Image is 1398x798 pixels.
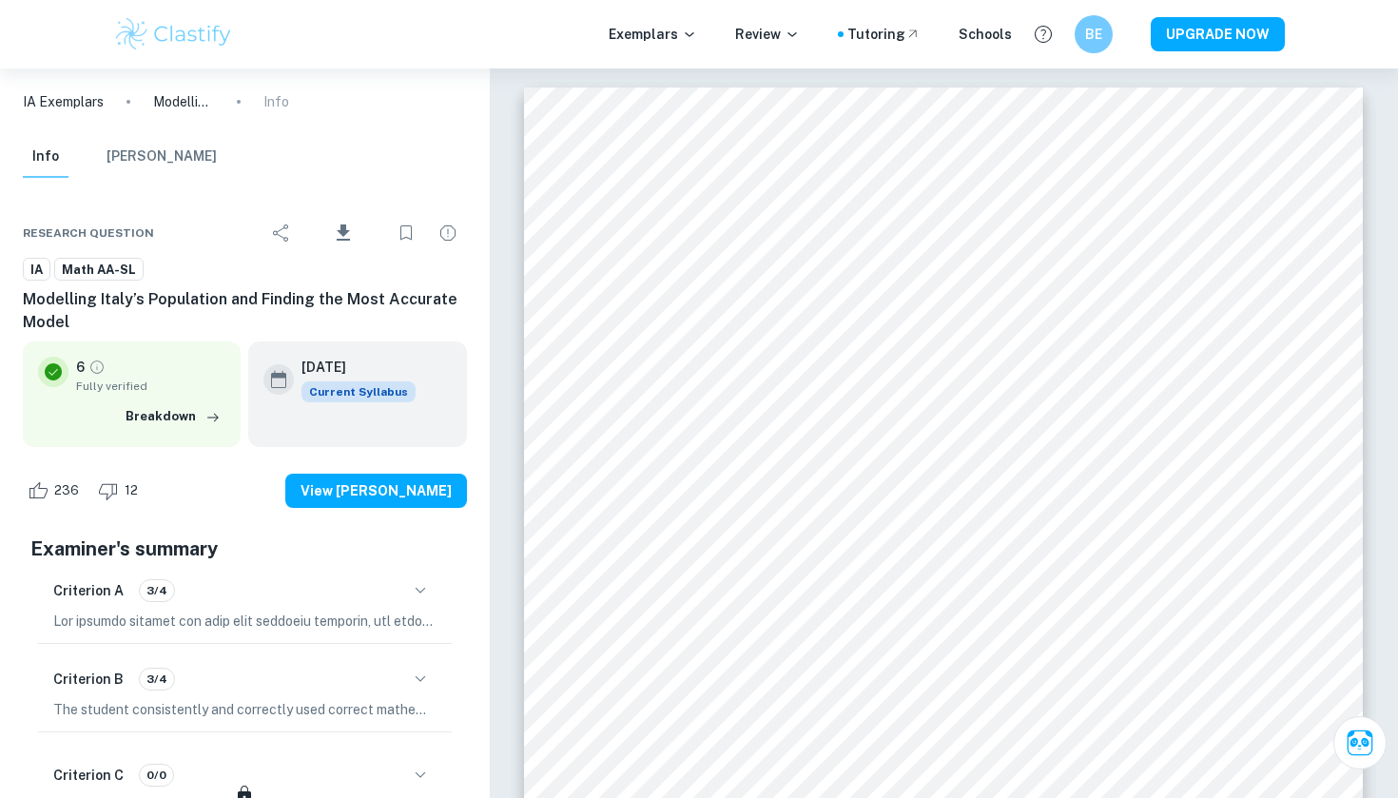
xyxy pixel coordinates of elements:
a: Schools [959,24,1012,45]
button: UPGRADE NOW [1151,17,1285,51]
h5: Examiner's summary [30,535,459,563]
p: 6 [76,357,85,378]
button: Ask Clai [1333,716,1387,769]
a: IA Exemplars [23,91,104,112]
img: Clastify logo [113,15,234,53]
span: Current Syllabus [301,381,416,402]
div: Report issue [429,214,467,252]
button: [PERSON_NAME] [107,136,217,178]
h6: Criterion B [53,669,124,690]
p: Exemplars [609,24,697,45]
button: Breakdown [121,402,225,431]
a: Tutoring [847,24,921,45]
h6: Modelling Italy’s Population and Finding the Most Accurate Model [23,288,467,334]
a: Math AA-SL [54,258,144,282]
div: Dislike [93,476,148,506]
span: Fully verified [76,378,225,395]
button: BE [1075,15,1113,53]
p: Info [263,91,289,112]
p: Modelling Italy’s Population and Finding the Most Accurate Model [153,91,214,112]
span: Research question [23,224,154,242]
span: 236 [44,481,89,500]
h6: Criterion A [53,580,124,601]
h6: BE [1083,24,1105,45]
div: Like [23,476,89,506]
span: 3/4 [140,671,174,688]
button: Info [23,136,68,178]
span: 12 [114,481,148,500]
span: IA [24,261,49,280]
div: Bookmark [387,214,425,252]
p: Lor ipsumdo sitamet con adip elit seddoeiu temporin, utl etdolo ma aliquaen admi ve qui nostrude.... [53,611,437,632]
button: Help and Feedback [1027,18,1059,50]
div: This exemplar is based on the current syllabus. Feel free to refer to it for inspiration/ideas wh... [301,381,416,402]
span: 3/4 [140,582,174,599]
p: Review [735,24,800,45]
button: View [PERSON_NAME] [285,474,467,508]
div: Download [304,208,383,258]
h6: [DATE] [301,357,400,378]
p: The student consistently and correctly used correct mathematical notation, symbols, and terminolo... [53,699,437,720]
a: IA [23,258,50,282]
a: Grade fully verified [88,359,106,376]
span: Math AA-SL [55,261,143,280]
div: Share [262,214,301,252]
